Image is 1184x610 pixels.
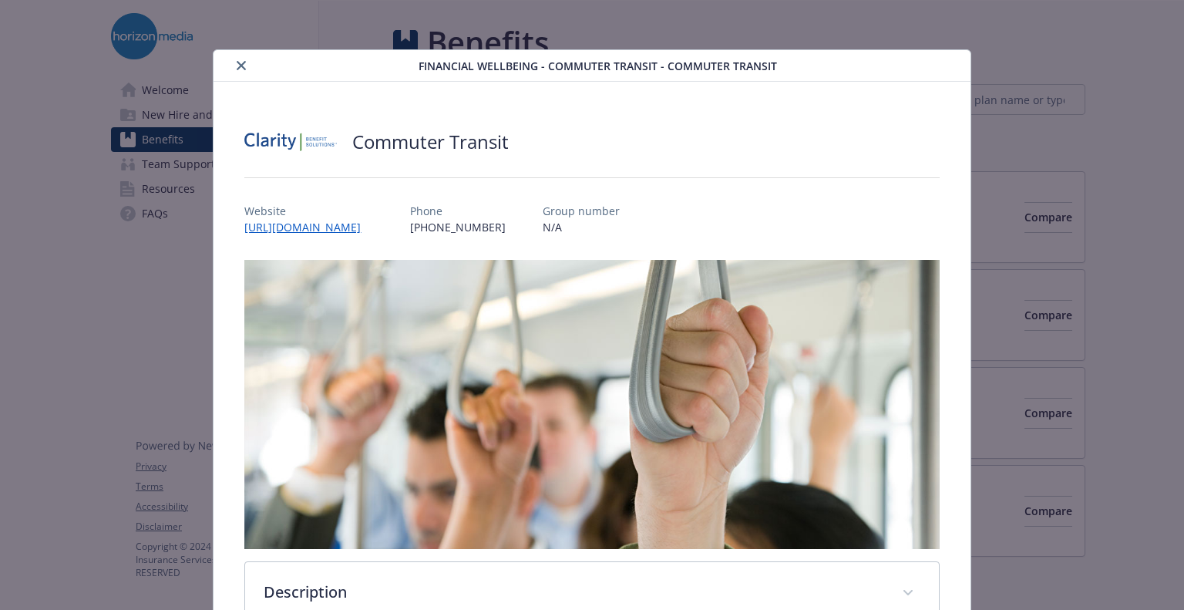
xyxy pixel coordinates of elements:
p: [PHONE_NUMBER] [410,219,506,235]
img: Clarity Benefit Solutions [244,119,337,165]
p: Website [244,203,373,219]
img: banner [244,260,939,549]
h2: Commuter Transit [352,129,509,155]
p: N/A [543,219,620,235]
p: Description [264,581,883,604]
button: close [232,56,251,75]
a: [URL][DOMAIN_NAME] [244,220,373,234]
p: Group number [543,203,620,219]
p: Phone [410,203,506,219]
span: Financial Wellbeing - Commuter Transit - Commuter Transit [419,58,777,74]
